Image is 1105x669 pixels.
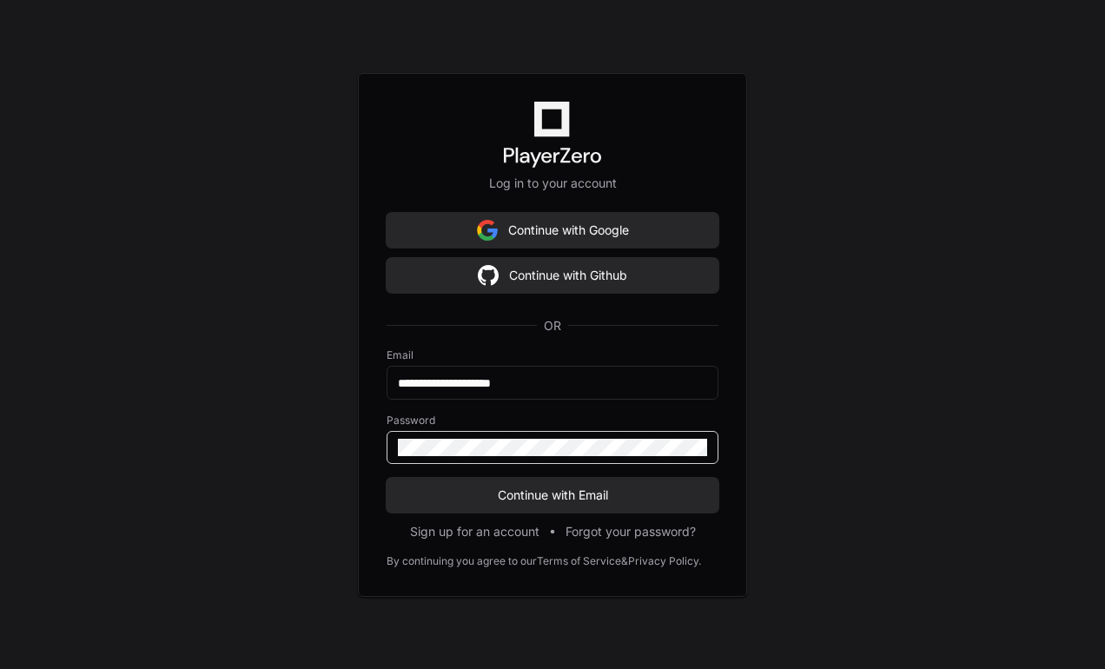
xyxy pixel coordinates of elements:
span: OR [537,317,568,334]
img: Sign in with google [478,258,499,293]
button: Continue with Email [387,478,718,513]
a: Privacy Policy. [628,554,701,568]
button: Sign up for an account [410,523,539,540]
img: Sign in with google [477,213,498,248]
p: Log in to your account [387,175,718,192]
button: Continue with Google [387,213,718,248]
label: Email [387,348,718,362]
span: Continue with Email [387,487,718,504]
a: Terms of Service [537,554,621,568]
keeper-lock: Open Keeper Popup [684,437,705,458]
button: Continue with Github [387,258,718,293]
button: Forgot your password? [566,523,696,540]
div: By continuing you agree to our [387,554,537,568]
div: & [621,554,628,568]
label: Password [387,414,718,427]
